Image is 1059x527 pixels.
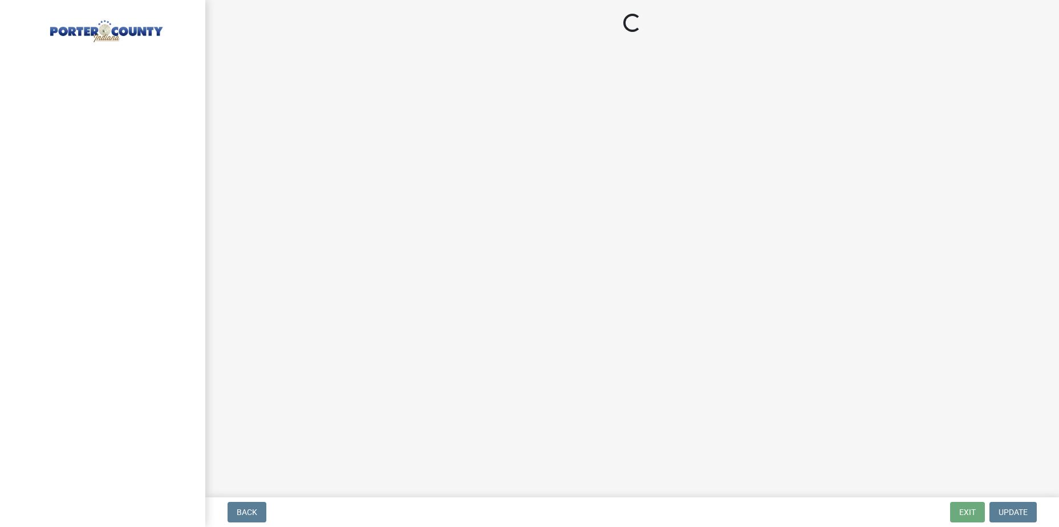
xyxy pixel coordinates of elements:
button: Update [989,502,1037,522]
img: Porter County, Indiana [23,12,187,44]
button: Back [228,502,266,522]
span: Back [237,508,257,517]
button: Exit [950,502,985,522]
span: Update [999,508,1028,517]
